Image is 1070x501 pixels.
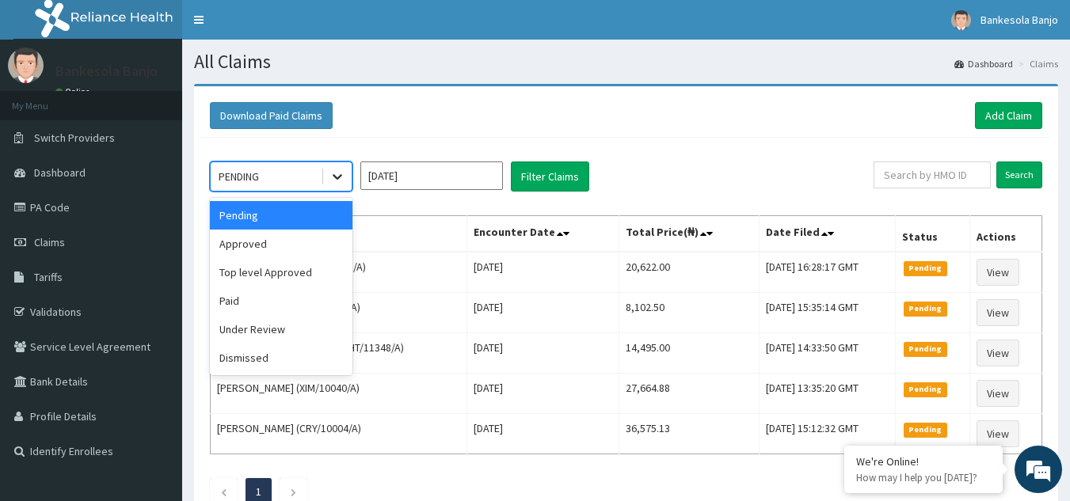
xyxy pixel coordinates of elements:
[511,161,589,192] button: Filter Claims
[977,299,1019,326] a: View
[219,169,259,184] div: PENDING
[466,216,619,252] th: Encounter Date
[760,414,895,454] td: [DATE] 15:12:32 GMT
[8,47,44,83] img: User Image
[904,261,947,275] span: Pending
[466,293,619,333] td: [DATE]
[981,13,1058,27] span: Bankesola Banjo
[760,293,895,333] td: [DATE] 15:35:14 GMT
[466,333,619,374] td: [DATE]
[904,302,947,316] span: Pending
[760,333,895,374] td: [DATE] 14:33:50 GMT
[904,342,947,356] span: Pending
[975,102,1042,129] a: Add Claim
[256,484,261,499] a: Page 1 is your current page
[977,420,1019,447] a: View
[210,287,352,315] div: Paid
[619,216,760,252] th: Total Price(₦)
[977,380,1019,407] a: View
[874,161,991,188] input: Search by HMO ID
[904,382,947,397] span: Pending
[210,315,352,343] div: Under Review
[904,423,947,437] span: Pending
[619,414,760,454] td: 36,575.13
[34,165,86,180] span: Dashboard
[619,293,760,333] td: 8,102.50
[619,333,760,374] td: 14,495.00
[210,343,352,372] div: Dismissed
[211,414,467,454] td: [PERSON_NAME] (CRY/10004/A)
[220,484,227,499] a: Previous page
[996,161,1042,188] input: Search
[55,64,158,78] p: Bankesola Banjo
[760,252,895,293] td: [DATE] 16:28:17 GMT
[951,10,971,30] img: User Image
[55,86,93,97] a: Online
[760,216,895,252] th: Date Filed
[1015,57,1058,70] li: Claims
[290,484,297,499] a: Next page
[856,454,991,469] div: We're Online!
[210,102,333,129] button: Download Paid Claims
[619,252,760,293] td: 20,622.00
[466,414,619,454] td: [DATE]
[360,161,503,190] input: Select Month and Year
[760,374,895,414] td: [DATE] 13:35:20 GMT
[619,374,760,414] td: 27,664.88
[34,270,63,284] span: Tariffs
[970,216,1042,252] th: Actions
[466,252,619,293] td: [DATE]
[194,51,1058,72] h1: All Claims
[895,216,969,252] th: Status
[466,374,619,414] td: [DATE]
[34,235,65,249] span: Claims
[34,131,115,145] span: Switch Providers
[954,57,1013,70] a: Dashboard
[210,201,352,230] div: Pending
[856,471,991,484] p: How may I help you today?
[210,258,352,287] div: Top level Approved
[977,259,1019,286] a: View
[977,340,1019,366] a: View
[210,230,352,258] div: Approved
[211,374,467,414] td: [PERSON_NAME] (XIM/10040/A)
